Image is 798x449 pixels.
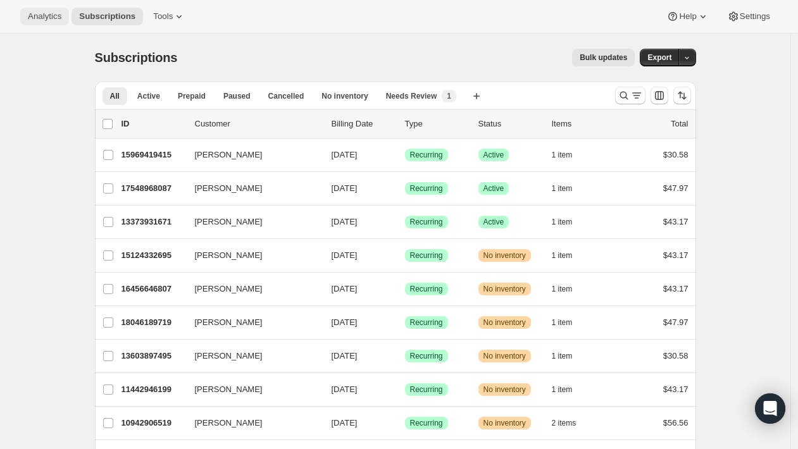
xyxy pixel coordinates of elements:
[122,283,185,295] p: 16456646807
[673,87,691,104] button: Sort the results
[663,284,689,293] span: $43.17
[122,180,689,197] div: 17548968087[PERSON_NAME][DATE]SuccessRecurringSuccessActive1 item$47.97
[466,87,487,105] button: Create new view
[580,52,627,63] span: Bulk updates
[195,118,321,130] p: Customer
[483,384,526,395] span: No inventory
[410,250,443,261] span: Recurring
[671,118,688,130] p: Total
[410,351,443,361] span: Recurring
[552,381,587,398] button: 1 item
[122,213,689,231] div: 13373931671[PERSON_NAME][DATE]SuccessRecurringSuccessActive1 item$43.17
[552,280,587,298] button: 1 item
[122,249,185,262] p: 15124332695
[122,118,185,130] p: ID
[187,178,314,199] button: [PERSON_NAME]
[332,250,358,260] span: [DATE]
[195,316,263,329] span: [PERSON_NAME]
[28,11,61,22] span: Analytics
[410,217,443,227] span: Recurring
[552,150,573,160] span: 1 item
[410,418,443,428] span: Recurring
[552,418,577,428] span: 2 items
[663,351,689,360] span: $30.58
[187,312,314,333] button: [PERSON_NAME]
[332,118,395,130] p: Billing Date
[720,8,778,25] button: Settings
[122,149,185,161] p: 15969419415
[122,414,689,432] div: 10942906519[PERSON_NAME][DATE]SuccessRecurringWarningNo inventory2 items$56.56
[95,51,178,65] span: Subscriptions
[195,249,263,262] span: [PERSON_NAME]
[405,118,468,130] div: Type
[663,418,689,427] span: $56.56
[552,217,573,227] span: 1 item
[483,351,526,361] span: No inventory
[20,8,69,25] button: Analytics
[740,11,770,22] span: Settings
[332,351,358,360] span: [DATE]
[572,49,635,66] button: Bulk updates
[483,284,526,294] span: No inventory
[187,346,314,366] button: [PERSON_NAME]
[122,350,185,362] p: 13603897495
[552,317,573,328] span: 1 item
[552,284,573,294] span: 1 item
[332,217,358,226] span: [DATE]
[478,118,542,130] p: Status
[137,91,160,101] span: Active
[755,393,785,424] div: Open Intercom Messenger
[122,417,185,429] p: 10942906519
[153,11,173,22] span: Tools
[122,314,689,331] div: 18046189719[PERSON_NAME][DATE]SuccessRecurringWarningNo inventory1 item$47.97
[122,280,689,298] div: 16456646807[PERSON_NAME][DATE]SuccessRecurringWarningNo inventory1 item$43.17
[122,216,185,228] p: 13373931671
[552,384,573,395] span: 1 item
[178,91,206,101] span: Prepaid
[552,414,590,432] button: 2 items
[122,383,185,396] p: 11442946199
[447,91,451,101] span: 1
[410,183,443,194] span: Recurring
[332,418,358,427] span: [DATE]
[483,418,526,428] span: No inventory
[195,216,263,228] span: [PERSON_NAME]
[332,384,358,394] span: [DATE]
[410,284,443,294] span: Recurring
[659,8,716,25] button: Help
[268,91,304,101] span: Cancelled
[332,284,358,293] span: [DATE]
[663,317,689,327] span: $47.97
[195,149,263,161] span: [PERSON_NAME]
[483,217,504,227] span: Active
[552,183,573,194] span: 1 item
[663,217,689,226] span: $43.17
[187,379,314,400] button: [PERSON_NAME]
[663,250,689,260] span: $43.17
[195,182,263,195] span: [PERSON_NAME]
[332,150,358,159] span: [DATE]
[647,52,671,63] span: Export
[195,283,263,295] span: [PERSON_NAME]
[483,183,504,194] span: Active
[187,145,314,165] button: [PERSON_NAME]
[332,317,358,327] span: [DATE]
[321,91,368,101] span: No inventory
[552,213,587,231] button: 1 item
[663,384,689,394] span: $43.17
[552,146,587,164] button: 1 item
[552,314,587,331] button: 1 item
[410,150,443,160] span: Recurring
[223,91,251,101] span: Paused
[122,381,689,398] div: 11442946199[PERSON_NAME][DATE]SuccessRecurringWarningNo inventory1 item$43.17
[410,384,443,395] span: Recurring
[195,350,263,362] span: [PERSON_NAME]
[110,91,120,101] span: All
[187,413,314,433] button: [PERSON_NAME]
[122,146,689,164] div: 15969419415[PERSON_NAME][DATE]SuccessRecurringSuccessActive1 item$30.58
[483,250,526,261] span: No inventory
[552,118,615,130] div: Items
[552,351,573,361] span: 1 item
[663,183,689,193] span: $47.97
[386,91,437,101] span: Needs Review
